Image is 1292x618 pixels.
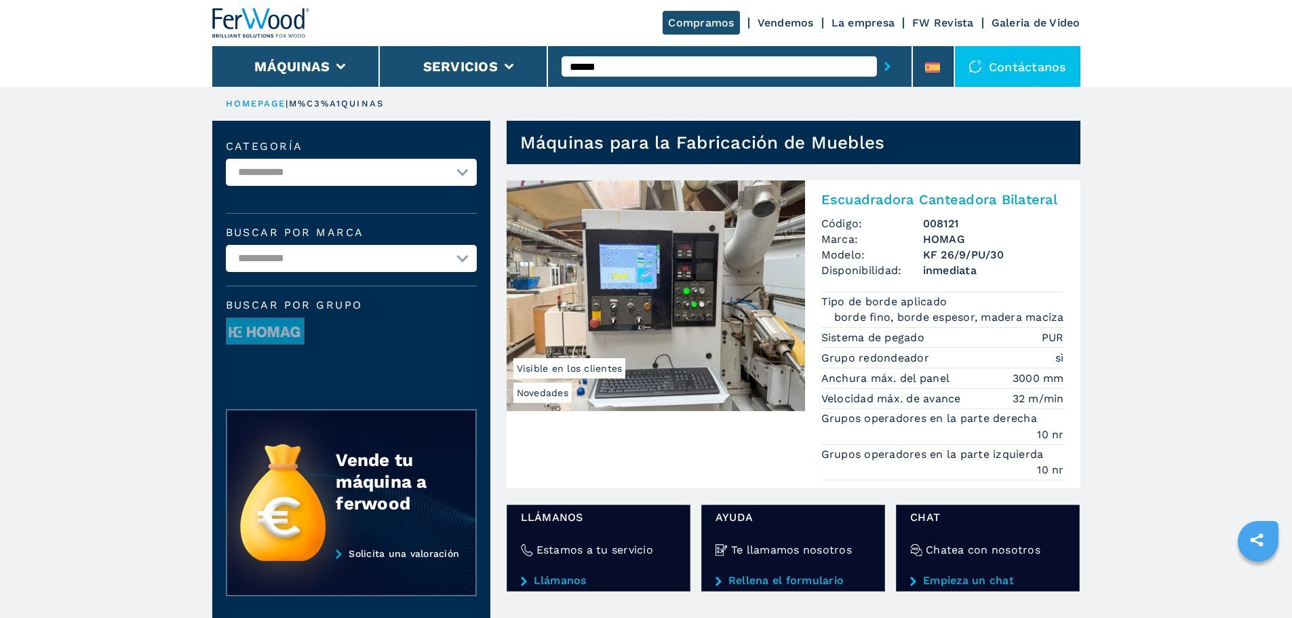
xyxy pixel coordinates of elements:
p: m%C3%A1quinas [289,98,384,110]
a: Galeria de Video [992,16,1080,29]
span: Marca: [821,231,923,247]
span: Código: [821,216,923,231]
span: Buscar por grupo [226,300,477,311]
h4: Chatea con nosotros [926,542,1040,558]
a: FW Revista [912,16,974,29]
em: 3000 mm [1013,370,1064,386]
p: Grupo redondeador [821,351,933,366]
h2: Escuadradora Canteadora Bilateral [821,191,1064,208]
a: Vendemos [758,16,814,29]
a: Compramos [663,11,739,35]
h4: Te llamamos nosotros [731,542,852,558]
img: Escuadradora Canteadora Bilateral HOMAG KF 26/9/PU/30 [507,180,805,411]
button: Máquinas [254,58,330,75]
p: Anchura máx. del panel [821,371,954,386]
img: Chatea con nosotros [910,544,922,556]
p: Grupos operadores en la parte derecha [821,411,1041,426]
a: La empresa [831,16,895,29]
span: Visible en los clientes [513,358,626,379]
a: Escuadradora Canteadora Bilateral HOMAG KF 26/9/PU/30NovedadesVisible en los clientesEscuadradora... [507,180,1080,488]
p: Sistema de pegado [821,330,928,345]
span: Modelo: [821,247,923,263]
a: Empieza un chat [910,575,1065,587]
span: Ayuda [716,509,871,525]
label: Buscar por marca [226,227,477,238]
img: Contáctanos [968,60,982,73]
a: sharethis [1240,523,1274,557]
span: Llámanos [521,509,676,525]
em: 32 m/min [1013,391,1064,406]
div: Contáctanos [955,46,1080,87]
img: Te llamamos nosotros [716,544,728,556]
span: Chat [910,509,1065,525]
a: Solicita una valoración [226,548,477,597]
a: Rellena el formulario [716,575,871,587]
iframe: Chat [1234,557,1282,608]
span: Disponibilidad: [821,263,923,278]
em: borde fino, borde espesor, madera maciza [834,309,1064,325]
p: Grupos operadores en la parte izquierda [821,447,1047,462]
button: Servicios [423,58,498,75]
em: PUR [1042,330,1064,345]
span: Novedades [513,383,572,403]
span: | [286,98,288,109]
h1: Máquinas para la Fabricación de Muebles [520,132,885,153]
em: sì [1055,350,1064,366]
span: inmediata [923,263,1064,278]
em: 10 nr [1037,462,1063,478]
p: Velocidad máx. de avance [821,391,964,406]
h3: 008121 [923,216,1064,231]
h3: KF 26/9/PU/30 [923,247,1064,263]
label: categoría [226,141,477,152]
img: Estamos a tu servicio [521,544,533,556]
p: Tipo de borde aplicado [821,294,951,309]
img: Ferwood [212,8,310,38]
img: image [227,318,304,345]
a: Llámanos [521,575,676,587]
h3: HOMAG [923,231,1064,247]
div: Vende tu máquina a ferwood [336,449,448,514]
a: HOMEPAGE [226,98,286,109]
button: submit-button [877,51,898,82]
h4: Estamos a tu servicio [536,542,653,558]
em: 10 nr [1037,427,1063,442]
